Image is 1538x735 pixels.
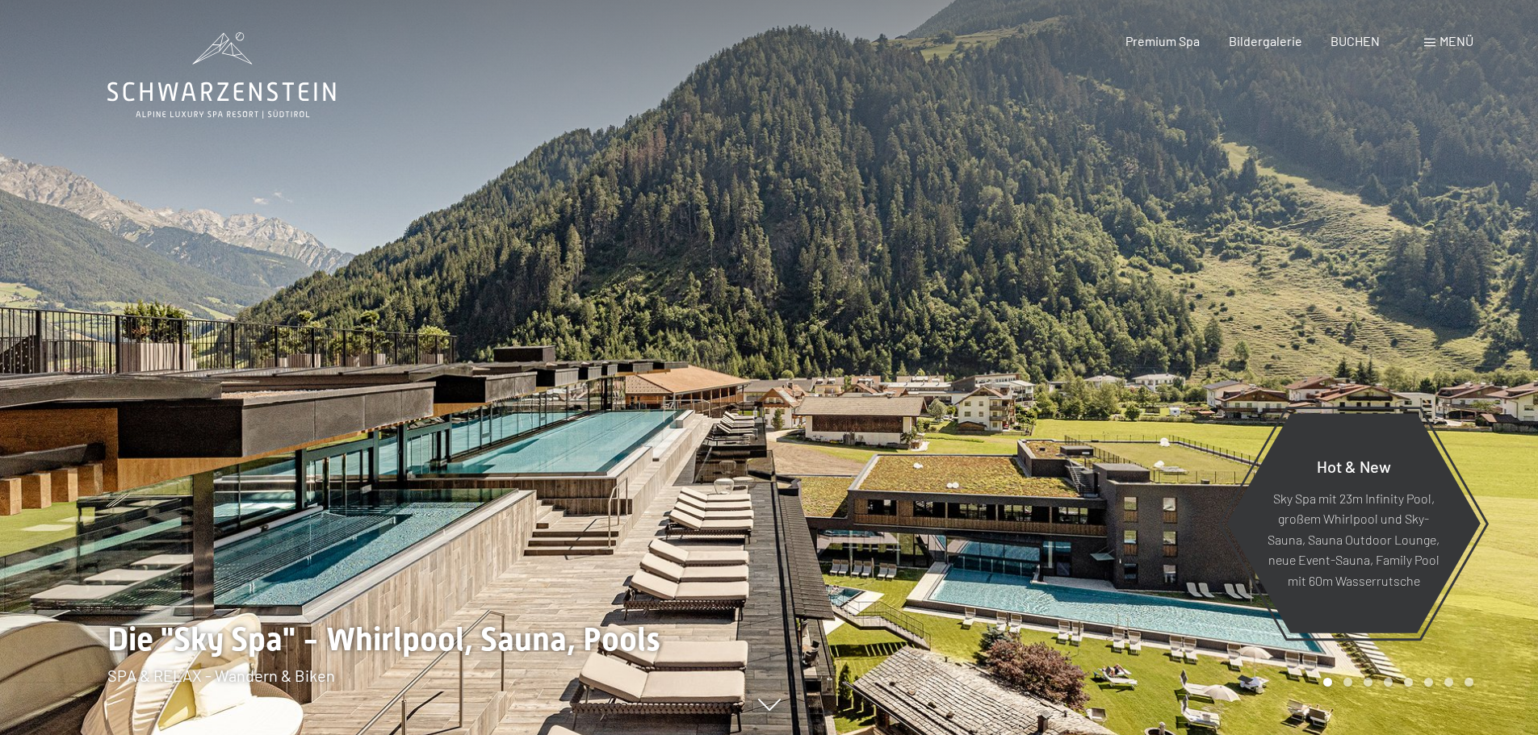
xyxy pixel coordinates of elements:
div: Carousel Page 3 [1364,678,1372,687]
a: BUCHEN [1331,33,1380,48]
div: Carousel Page 5 [1404,678,1413,687]
div: Carousel Pagination [1318,678,1473,687]
a: Premium Spa [1125,33,1200,48]
a: Bildergalerie [1229,33,1302,48]
a: Hot & New Sky Spa mit 23m Infinity Pool, großem Whirlpool und Sky-Sauna, Sauna Outdoor Lounge, ne... [1226,412,1481,634]
div: Carousel Page 7 [1444,678,1453,687]
div: Carousel Page 2 [1343,678,1352,687]
div: Carousel Page 1 (Current Slide) [1323,678,1332,687]
div: Carousel Page 8 [1465,678,1473,687]
div: Carousel Page 4 [1384,678,1393,687]
span: Menü [1440,33,1473,48]
div: Carousel Page 6 [1424,678,1433,687]
span: Hot & New [1317,456,1391,475]
p: Sky Spa mit 23m Infinity Pool, großem Whirlpool und Sky-Sauna, Sauna Outdoor Lounge, neue Event-S... [1266,487,1441,591]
